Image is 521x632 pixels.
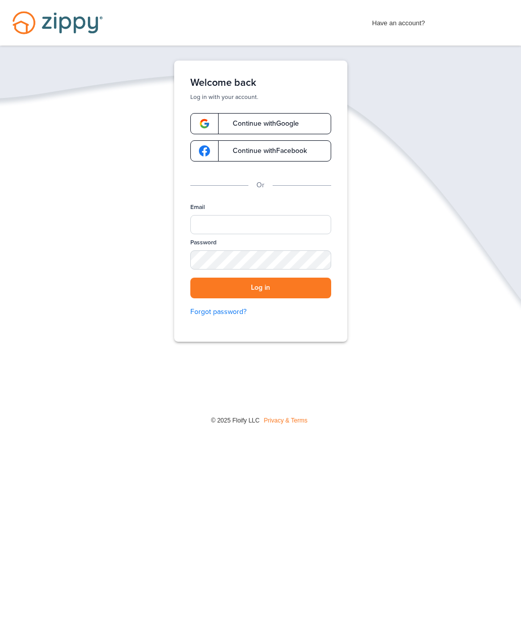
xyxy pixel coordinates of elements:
[264,417,307,424] a: Privacy & Terms
[190,113,331,134] a: google-logoContinue withGoogle
[256,180,265,191] p: Or
[190,203,205,212] label: Email
[190,278,331,298] button: Log in
[199,145,210,156] img: google-logo
[190,93,331,101] p: Log in with your account.
[223,147,307,154] span: Continue with Facebook
[190,215,331,234] input: Email
[190,238,217,247] label: Password
[190,77,331,89] h1: Welcome back
[199,118,210,129] img: google-logo
[223,120,299,127] span: Continue with Google
[190,250,331,270] input: Password
[211,417,259,424] span: © 2025 Floify LLC
[190,306,331,318] a: Forgot password?
[372,13,425,29] span: Have an account?
[190,140,331,162] a: google-logoContinue withFacebook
